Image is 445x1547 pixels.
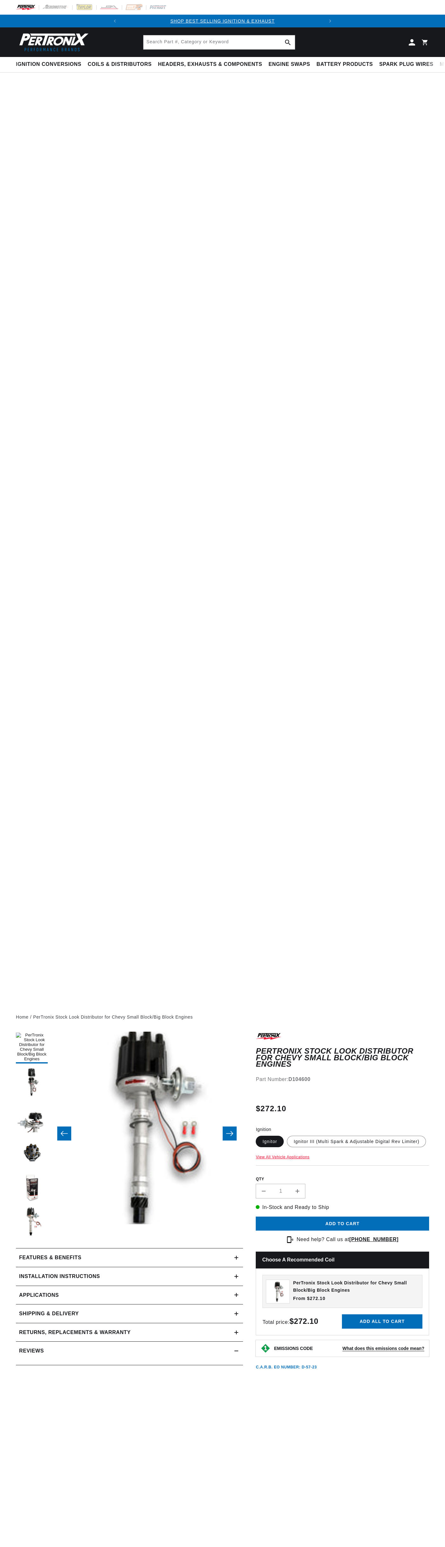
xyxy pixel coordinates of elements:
a: Applications [16,1286,243,1305]
a: SHOP BEST SELLING IGNITION & EXHAUST [170,18,275,24]
button: Translation missing: en.sections.announcements.previous_announcement [108,15,121,27]
h2: Reviews [19,1347,44,1355]
button: Load image 5 in gallery view [16,1172,48,1204]
legend: Ignition [256,1126,272,1133]
div: 1 of 2 [121,18,323,25]
h2: Returns, Replacements & Warranty [19,1328,131,1337]
span: Engine Swaps [268,61,310,68]
span: Ignition Conversions [16,61,81,68]
summary: Returns, Replacements & Warranty [16,1323,243,1342]
label: QTY [256,1176,429,1182]
button: Translation missing: en.sections.announcements.next_announcement [324,15,337,27]
button: Search Part #, Category or Keyword [281,35,295,49]
h1: PerTronix Stock Look Distributor for Chevy Small Block/Big Block Engines [256,1048,429,1067]
h2: Choose a Recommended Coil [256,1252,429,1268]
div: Part Number: [256,1075,429,1084]
p: C.A.R.B. EO Number: D-57-23 [256,1365,317,1370]
summary: Headers, Exhausts & Components [155,57,265,72]
label: Ignitor [256,1136,284,1147]
span: Applications [19,1291,59,1299]
div: Announcement [121,18,323,25]
button: Load image 2 in gallery view [16,1067,48,1098]
img: Emissions code [261,1343,271,1353]
img: Pertronix [16,31,89,53]
summary: Spark Plug Wires [376,57,436,72]
summary: Battery Products [313,57,376,72]
nav: breadcrumbs [16,1014,429,1021]
summary: Ignition Conversions [16,57,85,72]
h2: Features & Benefits [19,1254,81,1262]
summary: Shipping & Delivery [16,1304,243,1323]
button: EMISSIONS CODEWhat does this emissions code mean? [274,1346,424,1351]
strong: What does this emissions code mean? [342,1346,424,1351]
span: $272.10 [256,1103,286,1114]
summary: Reviews [16,1342,243,1360]
button: Add all to cart [342,1314,422,1329]
span: From $272.10 [293,1295,325,1302]
label: Ignitor III (Multi Spark & Adjustable Digital Rev Limiter) [287,1136,426,1147]
a: Home [16,1014,29,1021]
span: Coils & Distributors [88,61,152,68]
span: Headers, Exhausts & Components [158,61,262,68]
p: Need help? Call us at [296,1235,399,1244]
a: PerTronix Stock Look Distributor for Chevy Small Block/Big Block Engines [33,1014,193,1021]
summary: Features & Benefits [16,1248,243,1267]
h2: Shipping & Delivery [19,1310,79,1318]
span: Battery Products [316,61,373,68]
button: Load image 3 in gallery view [16,1102,48,1134]
summary: Coils & Distributors [85,57,155,72]
strong: EMISSIONS CODE [274,1346,313,1351]
span: Total price: [262,1319,318,1325]
h2: Installation instructions [19,1272,100,1281]
strong: D104600 [289,1077,310,1082]
button: Load image 4 in gallery view [16,1137,48,1169]
media-gallery: Gallery Viewer [16,1032,243,1235]
summary: Installation instructions [16,1267,243,1286]
button: Slide left [57,1127,71,1141]
strong: $272.10 [289,1317,318,1325]
button: Add to cart [256,1217,429,1231]
p: In-Stock and Ready to Ship [256,1203,429,1211]
summary: Engine Swaps [265,57,313,72]
input: Search Part #, Category or Keyword [143,35,295,49]
button: Load image 1 in gallery view [16,1032,48,1063]
a: [PHONE_NUMBER] [349,1237,399,1242]
button: Load image 6 in gallery view [16,1207,48,1239]
button: Slide right [223,1127,237,1141]
a: View All Vehicle Applications [256,1155,309,1159]
span: Spark Plug Wires [379,61,433,68]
